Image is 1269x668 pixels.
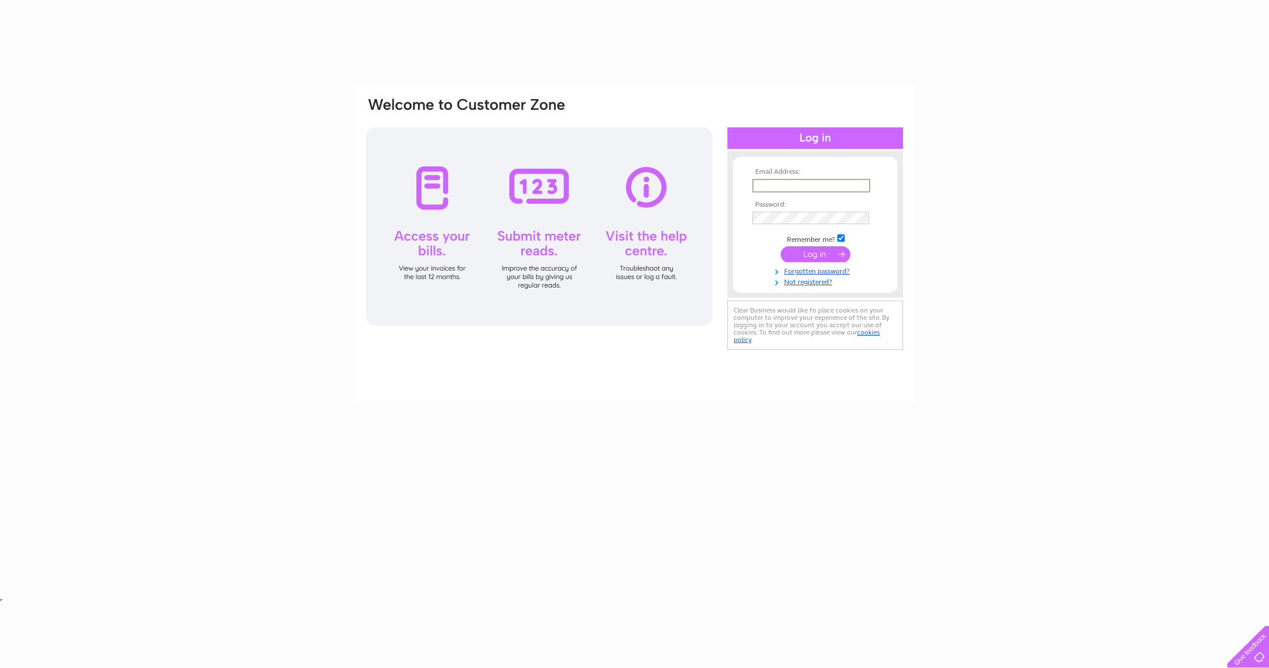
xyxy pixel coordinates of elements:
[750,233,881,244] td: Remember me?
[752,265,881,276] a: Forgotten password?
[750,201,881,209] th: Password:
[752,276,881,286] a: Not registered?
[781,246,850,262] input: Submit
[734,328,880,344] a: cookies policy
[750,168,881,176] th: Email Address:
[727,301,903,350] div: Clear Business would like to place cookies on your computer to improve your experience of the sit...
